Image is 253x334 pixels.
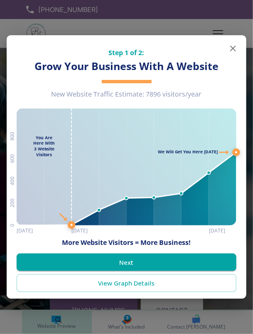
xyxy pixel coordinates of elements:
[104,225,129,236] div: $14.95
[17,59,236,73] h3: Grow Your Business With A Website
[17,90,236,105] div: New Website Traffic Estimate: 7896 visitors/year
[72,240,161,253] button: Buy Now
[21,15,213,207] a: Reacher Keeper Active HD
[17,274,236,292] a: View Graph Details
[105,242,128,249] span: Buy Now
[17,48,236,58] h5: Step 1 of 2:
[27,214,206,225] div: Reacher Keeper Active HD
[17,254,236,271] button: Next
[17,238,236,247] h6: More Website Visitors = More Business!
[21,214,213,225] a: Reacher Keeper Active HD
